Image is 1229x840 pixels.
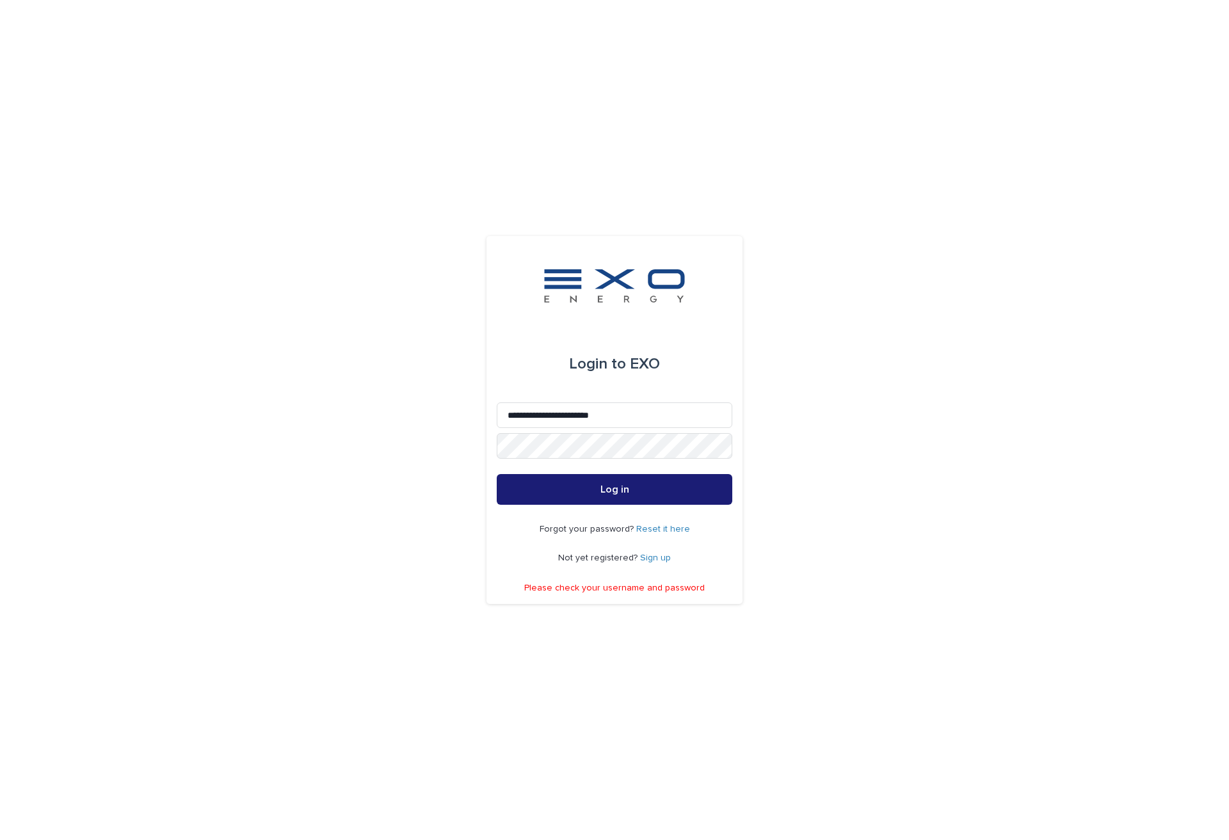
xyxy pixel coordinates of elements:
[524,583,705,594] p: Please check your username and password
[542,267,687,305] img: FKS5r6ZBThi8E5hshIGi
[540,525,636,534] span: Forgot your password?
[600,484,629,495] span: Log in
[558,553,640,562] span: Not yet registered?
[569,346,660,382] div: EXO
[640,553,671,562] a: Sign up
[636,525,690,534] a: Reset it here
[569,356,626,372] span: Login to
[497,474,732,505] button: Log in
